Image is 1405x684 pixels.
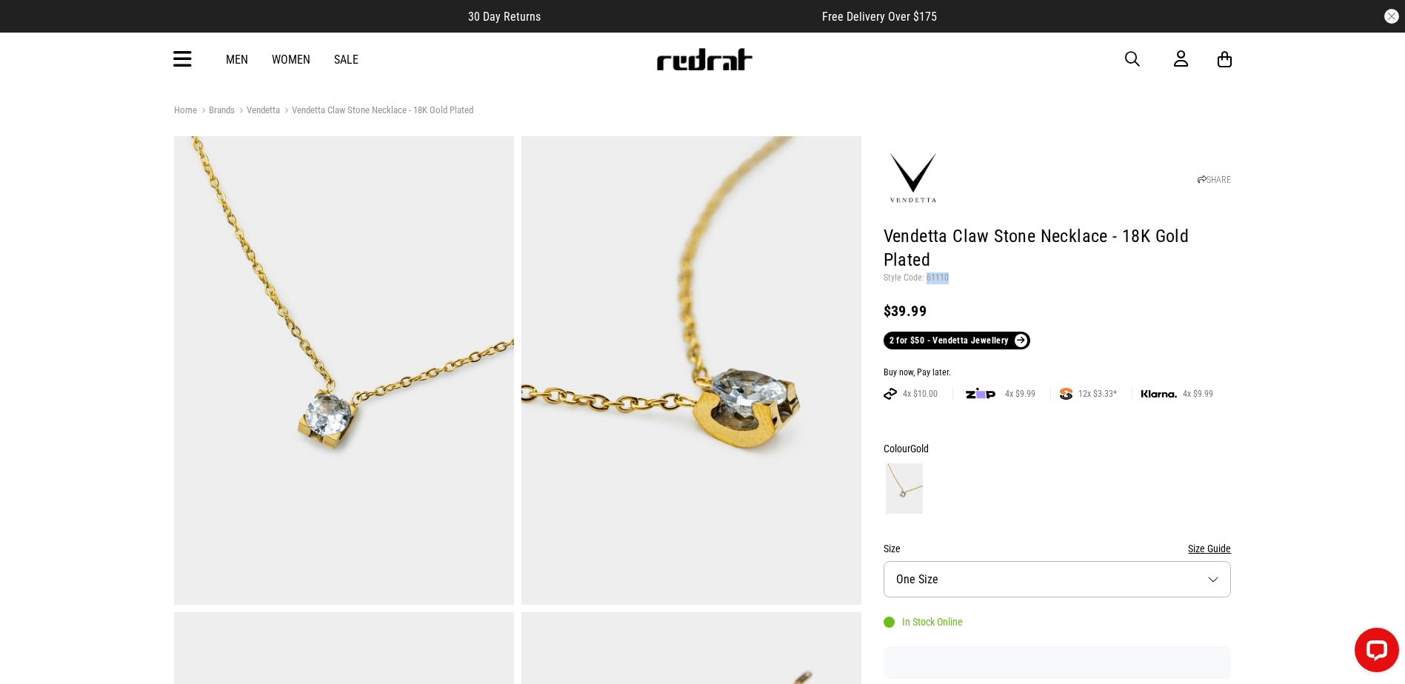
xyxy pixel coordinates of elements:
[1177,388,1219,400] span: 4x $9.99
[897,388,944,400] span: 4x $10.00
[999,388,1041,400] span: 4x $9.99
[272,53,310,67] a: Women
[884,272,1232,284] p: Style Code: 61110
[1141,390,1177,398] img: KLARNA
[884,388,897,400] img: AFTERPAY
[174,104,197,115] a: Home
[174,136,514,605] img: Vendetta Claw Stone Necklace - 18k Gold Plated in Gold
[884,440,1232,457] div: Colour
[226,53,248,67] a: Men
[822,10,937,24] span: Free Delivery Over $175
[966,386,995,401] img: zip
[570,9,792,24] iframe: Customer reviews powered by Trustpilot
[1343,622,1405,684] iframe: LiveChat chat widget
[235,104,280,118] a: Vendetta
[280,104,473,118] a: Vendetta Claw Stone Necklace - 18K Gold Plated
[886,463,923,514] img: Gold
[884,302,1232,320] div: $39.99
[1060,388,1072,400] img: SPLITPAY
[1072,388,1123,400] span: 12x $3.33*
[334,53,358,67] a: Sale
[884,149,943,208] img: Vendetta
[1188,540,1231,557] button: Size Guide
[910,443,929,455] span: Gold
[884,616,963,628] div: In Stock Online
[521,136,861,605] img: Vendetta Claw Stone Necklace - 18k Gold Plated in Gold
[884,561,1232,597] button: One Size
[197,104,235,118] a: Brands
[884,332,1030,349] a: 2 for $50 - Vendetta Jewellery
[1198,175,1231,185] a: SHARE
[468,10,541,24] span: 30 Day Returns
[884,540,1232,557] div: Size
[896,572,938,586] span: One Size
[884,367,1232,379] div: Buy now, Pay later.
[655,48,753,70] img: Redrat logo
[884,655,1232,670] iframe: Customer reviews powered by Trustpilot
[884,225,1232,272] h1: Vendetta Claw Stone Necklace - 18K Gold Plated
